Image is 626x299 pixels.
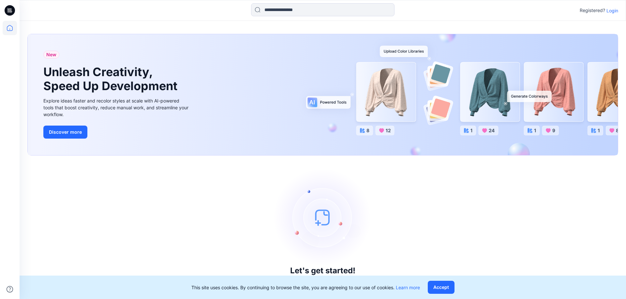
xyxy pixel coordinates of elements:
span: New [46,51,56,59]
a: Learn more [396,285,420,290]
div: Explore ideas faster and recolor styles at scale with AI-powered tools that boost creativity, red... [43,97,190,118]
img: empty-state-image.svg [274,169,372,266]
h1: Unleash Creativity, Speed Up Development [43,65,180,93]
button: Accept [428,281,455,294]
p: Registered? [580,7,605,14]
a: Discover more [43,126,190,139]
p: Login [606,7,618,14]
p: This site uses cookies. By continuing to browse the site, you are agreeing to our use of cookies. [191,284,420,291]
h3: Let's get started! [290,266,355,275]
button: Discover more [43,126,87,139]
